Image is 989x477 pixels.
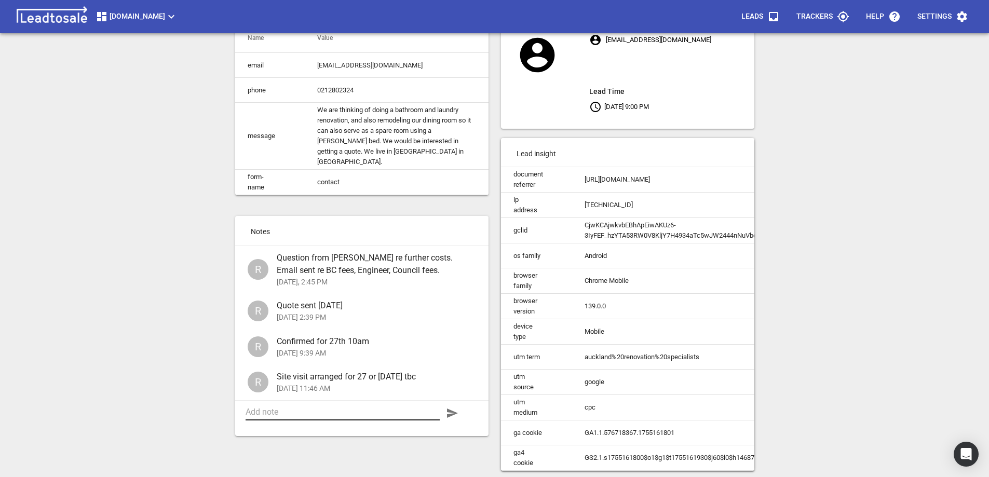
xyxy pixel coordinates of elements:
p: [DATE] 9:39 AM [277,348,468,359]
img: logo [12,6,91,27]
span: Question from [PERSON_NAME] re further costs. Email sent re BC fees, Engineer, Council fees. [277,252,468,277]
span: Quote sent [DATE] [277,299,468,312]
td: gclid [501,218,572,243]
td: cpc [572,395,846,420]
p: Help [866,11,884,22]
td: contact [305,170,489,195]
td: google [572,370,846,395]
td: utm source [501,370,572,395]
td: GA1.1.576718367.1755161801 [572,420,846,445]
p: [DATE] 2:39 PM [277,312,468,323]
td: Android [572,243,846,268]
div: Ross Dustin [248,336,268,357]
p: Settings [917,11,952,22]
td: phone [235,78,305,103]
td: 139.0.0 [572,294,846,319]
td: 0212802324 [305,78,489,103]
td: ip address [501,193,572,218]
td: Chrome Mobile [572,268,846,294]
td: Mobile [572,319,846,345]
button: [DOMAIN_NAME] [91,6,182,27]
td: [EMAIL_ADDRESS][DOMAIN_NAME] [305,53,489,78]
td: ga4 cookie [501,445,572,471]
span: Site visit arranged for 27 or [DATE] tbc [277,371,468,383]
th: Name [235,24,305,53]
td: [TECHNICAL_ID] [572,193,846,218]
div: Ross Dustin [248,301,268,321]
div: Open Intercom Messenger [954,442,979,467]
td: utm term [501,345,572,370]
p: [DATE], 2:45 PM [277,277,468,288]
p: Lead insight [501,138,754,167]
td: CjwKCAjwkvbEBhApEiwAKUz6-3IyFEF_hzYTA53RW0V8KljY7H4934aTc5wJW2444nNuVbcWi__oRhoCz50QAvD_BwE [572,218,846,243]
td: email [235,53,305,78]
td: ga cookie [501,420,572,445]
td: message [235,103,305,170]
td: document referrer [501,167,572,193]
div: Ross Dustin [248,259,268,280]
td: auckland%20renovation%20specialists [572,345,846,370]
p: Notes [235,216,489,245]
td: utm medium [501,395,572,420]
td: browser version [501,294,572,319]
svg: Your local time [589,101,602,113]
th: Value [305,24,489,53]
p: Leads [741,11,763,22]
td: device type [501,319,572,345]
td: os family [501,243,572,268]
td: GS2.1.s1755161800$o1$g1$t1755161930$j60$l0$h1468702511 [572,445,846,471]
p: [DATE] 11:46 AM [277,383,468,394]
td: [URL][DOMAIN_NAME] [572,167,846,193]
td: form-name [235,170,305,195]
aside: Lead Time [589,85,754,98]
div: Ross Dustin [248,372,268,392]
td: browser family [501,268,572,294]
span: Confirmed for 27th 10am [277,335,468,348]
p: [EMAIL_ADDRESS][DOMAIN_NAME] [DATE] 9:00 PM [589,31,754,116]
span: [DOMAIN_NAME] [96,10,178,23]
p: Trackers [796,11,833,22]
td: We are thinking of doing a bathroom and laundry renovation, and also remodeling our dining room s... [305,103,489,170]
